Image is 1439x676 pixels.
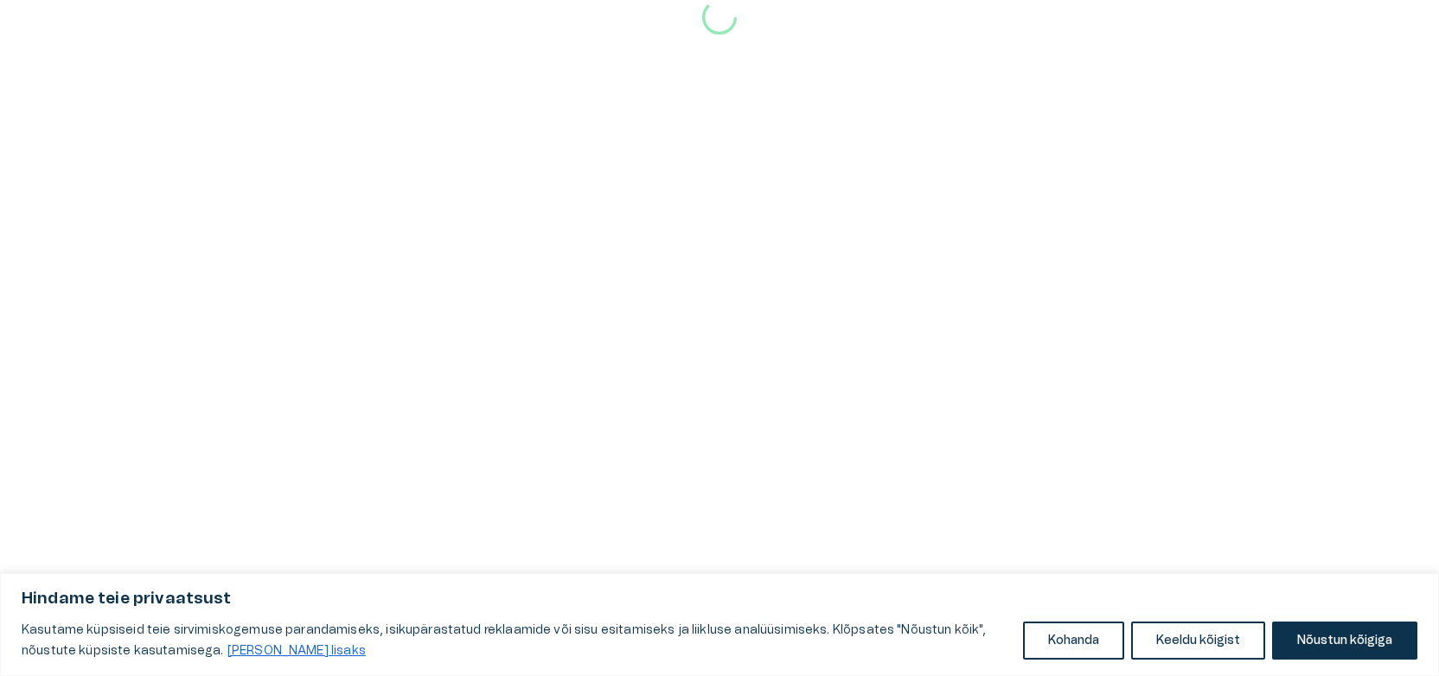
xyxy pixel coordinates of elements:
p: Kasutame küpsiseid teie sirvimiskogemuse parandamiseks, isikupärastatud reklaamide või sisu esita... [22,620,1010,661]
a: Loe lisaks [227,644,367,658]
button: Keeldu kõigist [1131,622,1265,660]
button: Nõustun kõigiga [1272,622,1417,660]
p: Hindame teie privaatsust [22,589,1417,609]
button: Kohanda [1023,622,1124,660]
